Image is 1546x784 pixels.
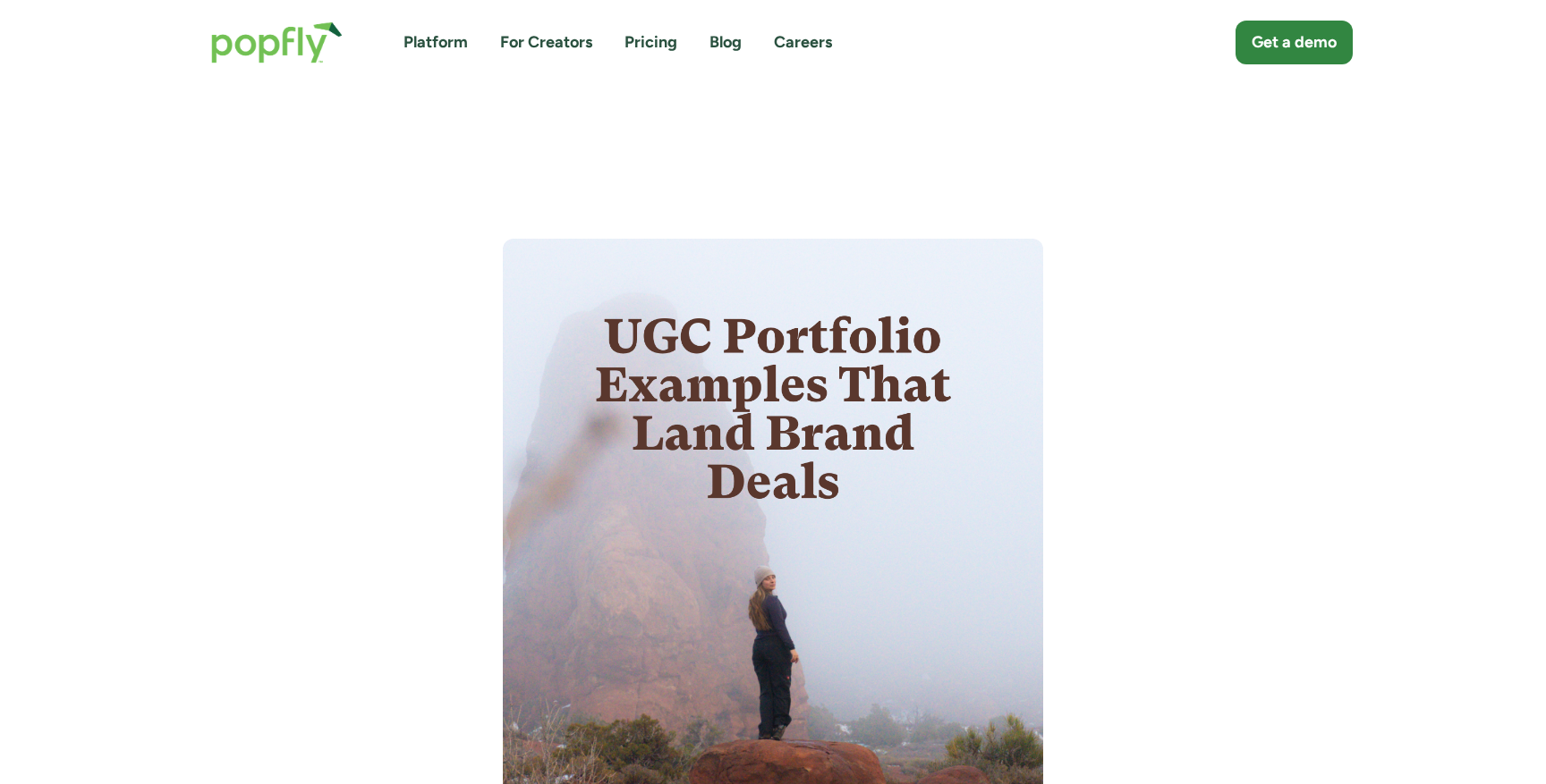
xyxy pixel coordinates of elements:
div: Get a demo [1252,31,1337,54]
a: Careers [774,31,832,54]
a: Pricing [624,31,677,54]
a: Platform [403,31,468,54]
a: home [193,4,361,81]
a: Blog [709,31,742,54]
a: For Creators [500,31,592,54]
a: Get a demo [1236,21,1353,64]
